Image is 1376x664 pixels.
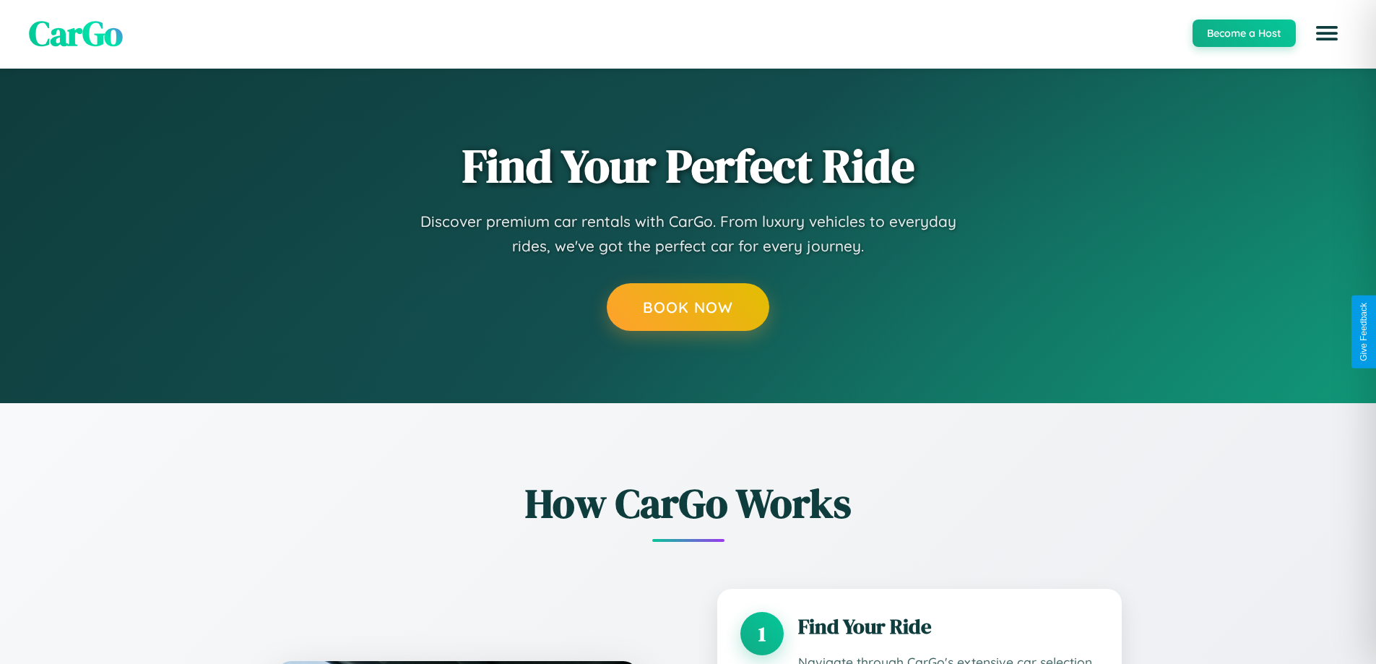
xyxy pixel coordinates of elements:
[255,475,1122,531] h2: How CarGo Works
[798,612,1099,641] h3: Find Your Ride
[29,9,123,57] span: CarGo
[1307,13,1347,53] button: Open menu
[1193,20,1296,47] button: Become a Host
[740,612,784,655] div: 1
[462,141,914,191] h1: Find Your Perfect Ride
[399,210,977,258] p: Discover premium car rentals with CarGo. From luxury vehicles to everyday rides, we've got the pe...
[1359,303,1369,361] div: Give Feedback
[607,283,769,331] button: Book Now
